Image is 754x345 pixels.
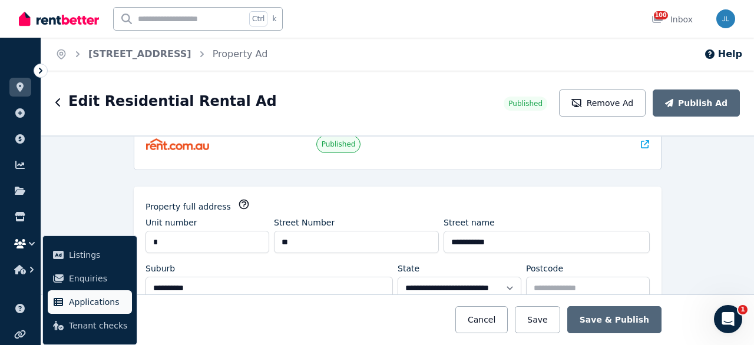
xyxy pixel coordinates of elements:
span: Published [508,99,543,108]
button: Save [515,306,560,333]
iframe: Intercom live chat [714,305,742,333]
span: Ctrl [249,11,267,26]
label: Postcode [526,263,563,274]
label: Street name [444,217,495,228]
span: Applications [69,295,127,309]
button: Help [704,47,742,61]
a: Applications [48,290,132,314]
a: Enquiries [48,267,132,290]
label: Street Number [274,217,335,228]
label: Suburb [145,263,175,274]
a: Tenant checks [48,314,132,337]
img: Rent.com.au [146,138,209,150]
span: Listings [69,248,127,262]
button: Cancel [455,306,508,333]
label: State [398,263,419,274]
h1: Edit Residential Rental Ad [68,92,277,111]
button: Remove Ad [559,89,646,117]
label: Property full address [145,201,231,213]
a: [STREET_ADDRESS] [88,48,191,59]
a: Listings [48,243,132,267]
nav: Breadcrumb [41,38,282,71]
span: 100 [654,11,668,19]
span: k [272,14,276,24]
button: Save & Publish [567,306,662,333]
label: Unit number [145,217,197,228]
img: RentBetter [19,10,99,28]
div: Inbox [652,14,693,25]
span: 1 [738,305,748,314]
span: Enquiries [69,271,127,286]
button: Publish Ad [653,89,740,117]
img: Joanne Lau [716,9,735,28]
span: Tenant checks [69,319,127,333]
span: Published [322,140,356,149]
a: Property Ad [213,48,268,59]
